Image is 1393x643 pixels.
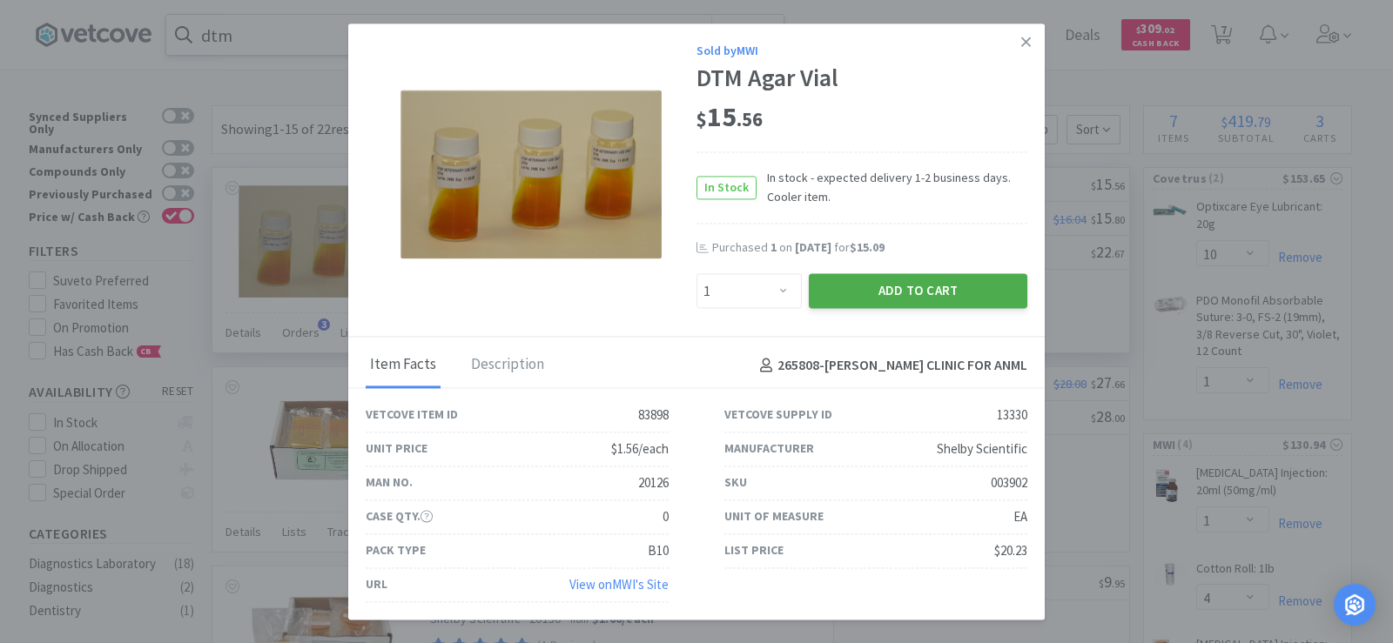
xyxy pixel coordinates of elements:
div: Item Facts [366,345,441,388]
h4: 265808 - [PERSON_NAME] CLINIC FOR ANML [753,355,1027,378]
span: $ [696,108,707,132]
div: Unit of Measure [724,507,824,526]
span: 15 [696,100,763,135]
div: Shelby Scientific [937,439,1027,459]
div: Man No. [366,473,413,492]
span: In Stock [697,177,756,198]
div: SKU [724,473,747,492]
div: URL [366,575,387,594]
span: In stock - expected delivery 1-2 business days. Cooler item. [757,169,1027,208]
div: 20126 [638,472,669,493]
a: View onMWI's Site [569,576,669,593]
button: Add to Cart [809,274,1027,309]
div: Pack Type [366,541,426,560]
div: 0 [663,506,669,527]
div: Vetcove Supply ID [724,405,832,425]
span: $15.09 [850,239,885,255]
div: Open Intercom Messenger [1334,584,1376,626]
div: DTM Agar Vial [696,64,1027,93]
div: $20.23 [994,540,1027,561]
div: B10 [648,540,669,561]
div: Sold by MWI [696,41,1027,60]
div: 13330 [997,405,1027,425]
div: Case Qty. [366,507,433,526]
div: Description [467,345,548,388]
div: Vetcove Item ID [366,405,458,425]
div: 83898 [638,405,669,425]
span: 1 [771,239,777,255]
span: [DATE] [795,239,831,255]
div: Manufacturer [724,439,814,459]
div: Unit Price [366,439,427,459]
div: List Price [724,541,784,560]
div: Purchased on for [712,239,1027,257]
div: EA [1013,506,1027,527]
div: $1.56/each [611,439,669,459]
span: . 56 [737,108,763,132]
div: 003902 [991,472,1027,493]
img: 7af705ec8d3448cdbb15f68e7bb13131_13330.png [400,90,662,259]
